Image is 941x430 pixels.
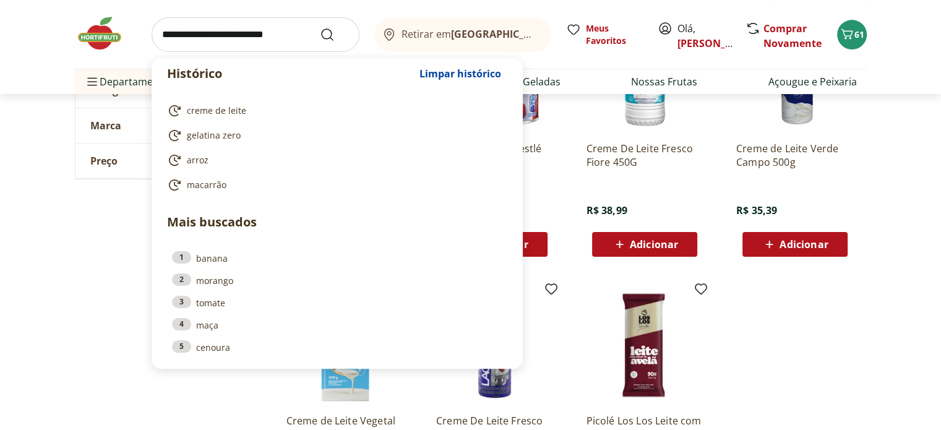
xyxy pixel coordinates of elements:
a: 5cenoura [172,340,502,354]
span: arroz [187,154,208,166]
button: Submit Search [320,27,350,42]
button: Retirar em[GEOGRAPHIC_DATA]/[GEOGRAPHIC_DATA] [374,17,551,52]
span: gelatina zero [187,129,241,142]
span: R$ 38,99 [586,204,627,217]
a: arroz [167,153,502,168]
div: 1 [172,251,191,264]
a: Meus Favoritos [566,22,643,47]
a: 2morango [172,273,502,287]
button: Limpar histórico [413,59,507,88]
span: Retirar em [402,28,538,40]
div: 2 [172,273,191,286]
button: Carrinho [837,20,867,49]
span: Adicionar [780,239,828,249]
a: creme de leite [167,103,502,118]
span: Adicionar [630,239,678,249]
span: Meus Favoritos [586,22,643,47]
a: Nossas Frutas [631,74,697,89]
span: Preço [90,155,118,167]
span: Marca [90,119,121,132]
button: Marca [75,108,261,143]
span: creme de leite [187,105,246,117]
img: Picolé Los Los Leite com Creme de Avelã 90g [586,286,703,404]
a: Creme De Leite Fresco Fiore 450G [586,142,703,169]
a: macarrão [167,178,502,192]
p: Histórico [167,65,413,82]
span: Limpar histórico [419,69,501,79]
a: Creme de Leite Verde Campo 500g [736,142,854,169]
span: Departamentos [85,67,174,97]
img: Hortifruti [75,15,137,52]
button: Adicionar [592,232,697,257]
a: 1banana [172,251,502,265]
button: Preço [75,144,261,178]
a: gelatina zero [167,128,502,143]
span: 61 [854,28,864,40]
b: [GEOGRAPHIC_DATA]/[GEOGRAPHIC_DATA] [451,27,660,41]
input: search [152,17,359,52]
a: 4maça [172,318,502,332]
a: [PERSON_NAME] [677,37,758,50]
button: Adicionar [742,232,848,257]
div: 3 [172,296,191,308]
a: 3tomate [172,296,502,309]
span: Olá, [677,21,733,51]
span: macarrão [187,179,226,191]
div: 4 [172,318,191,330]
span: R$ 35,39 [736,204,777,217]
a: Comprar Novamente [763,22,822,50]
button: Menu [85,67,100,97]
p: Mais buscados [167,213,507,231]
div: 5 [172,340,191,353]
a: Açougue e Peixaria [768,74,856,89]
